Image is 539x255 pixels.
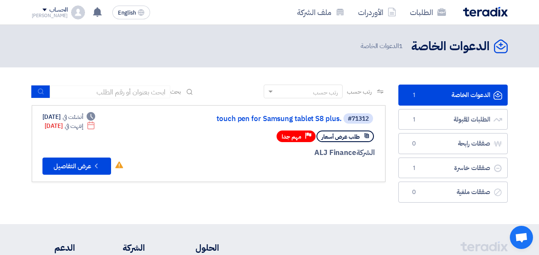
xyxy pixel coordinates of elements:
div: الحساب [49,6,68,14]
span: 1 [409,91,419,100]
input: ابحث بعنوان أو رقم الطلب [50,85,170,98]
div: ALJ Finance [169,147,375,158]
span: طلب عرض أسعار [322,133,360,141]
a: صفقات رابحة0 [398,133,508,154]
a: الأوردرات [351,2,403,22]
span: إنتهت في [65,121,83,131]
button: English [112,6,150,19]
span: 1 [399,41,403,51]
li: الشركة [100,241,145,254]
span: أنشئت في [63,112,83,121]
div: [DATE] [42,112,96,121]
span: English [118,10,136,16]
span: بحث [170,87,181,96]
li: الحلول [171,241,219,254]
button: عرض التفاصيل [42,158,111,175]
span: مهم جدا [282,133,301,141]
span: رتب حسب [347,87,371,96]
a: الدعوات الخاصة1 [398,85,508,106]
span: الدعوات الخاصة [361,41,404,51]
a: صفقات ملغية0 [398,182,508,203]
a: touch pen for Samsung tablet S8 plus. [170,115,342,123]
div: رتب حسب [313,88,338,97]
span: الشركة [356,147,375,158]
div: Open chat [510,226,533,249]
span: 1 [409,164,419,173]
div: [DATE] [45,121,96,131]
div: [PERSON_NAME] [32,13,68,18]
span: 0 [409,140,419,148]
a: الطلبات [403,2,453,22]
a: ملف الشركة [290,2,351,22]
img: profile_test.png [71,6,85,19]
div: #71312 [348,116,369,122]
li: الدعم [32,241,75,254]
a: الطلبات المقبولة1 [398,109,508,130]
span: 1 [409,115,419,124]
img: Teradix logo [463,7,508,17]
span: 0 [409,188,419,197]
h2: الدعوات الخاصة [411,38,490,55]
a: صفقات خاسرة1 [398,158,508,179]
